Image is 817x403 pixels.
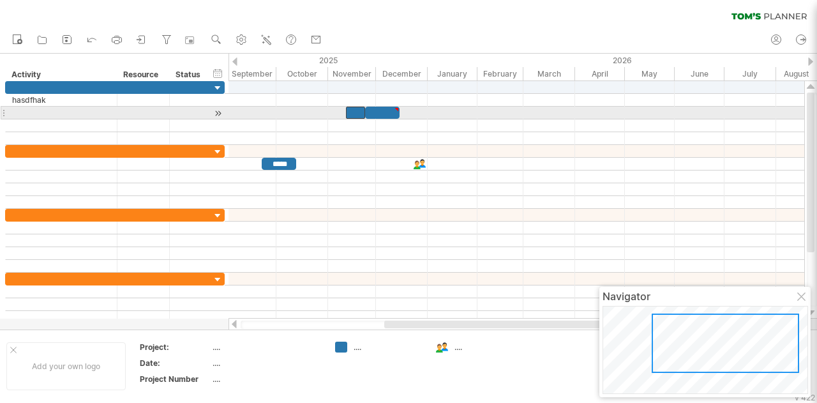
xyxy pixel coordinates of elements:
div: .... [213,358,320,369]
div: December 2025 [376,67,428,80]
div: May 2026 [625,67,675,80]
div: September 2025 [227,67,276,80]
div: February 2026 [477,67,523,80]
div: Resource [123,68,162,81]
div: March 2026 [523,67,575,80]
div: July 2026 [724,67,776,80]
div: .... [213,342,320,353]
div: Project: [140,342,210,353]
div: .... [213,374,320,384]
div: Activity [11,68,110,81]
div: October 2025 [276,67,328,80]
div: .... [354,342,423,353]
div: scroll to activity [212,107,224,120]
div: Project Number [140,374,210,384]
div: Add your own logo [6,342,126,390]
div: Date: [140,358,210,369]
div: Navigator [603,290,807,303]
div: Status [176,68,204,81]
div: November 2025 [328,67,376,80]
div: April 2026 [575,67,625,80]
div: June 2026 [675,67,724,80]
div: January 2026 [428,67,477,80]
div: v 422 [795,393,815,402]
div: .... [454,342,524,353]
div: hasdfhak [12,94,110,106]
